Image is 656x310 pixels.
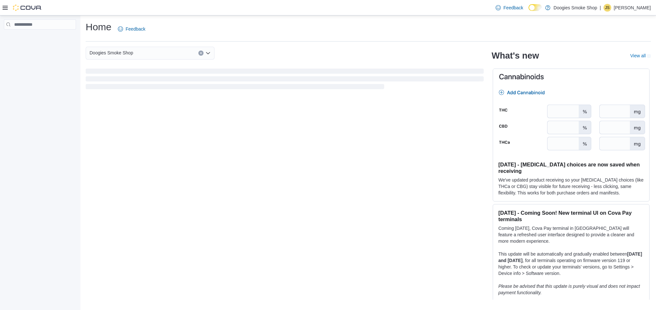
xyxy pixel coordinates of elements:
strong: [DATE] and [DATE] [498,251,642,263]
span: Feedback [503,5,523,11]
h3: [DATE] - Coming Soon! New terminal UI on Cova Pay terminals [498,210,644,222]
span: Doogies Smoke Shop [90,49,133,57]
p: Doogies Smoke Shop [554,4,597,12]
a: Feedback [115,23,148,35]
span: Loading [86,70,484,90]
h1: Home [86,21,111,33]
p: | [600,4,601,12]
p: We've updated product receiving so your [MEDICAL_DATA] choices (like THCa or CBG) stay visible fo... [498,177,644,196]
button: Open list of options [205,51,211,56]
h2: What's new [491,51,539,61]
img: Cova [13,5,42,11]
span: Feedback [126,26,145,32]
em: Please be advised that this update is purely visual and does not impact payment functionality. [498,284,640,295]
svg: External link [647,54,651,58]
button: Clear input [198,51,204,56]
a: Feedback [493,1,526,14]
div: Jerica Sherlock [604,4,611,12]
nav: Complex example [4,31,76,46]
a: View allExternal link [630,53,651,58]
p: This update will be automatically and gradually enabled between , for all terminals operating on ... [498,251,644,277]
p: Coming [DATE], Cova Pay terminal in [GEOGRAPHIC_DATA] will feature a refreshed user interface des... [498,225,644,244]
h3: [DATE] - [MEDICAL_DATA] choices are now saved when receiving [498,161,644,174]
p: [PERSON_NAME] [614,4,651,12]
span: JS [605,4,610,12]
input: Dark Mode [528,4,542,11]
